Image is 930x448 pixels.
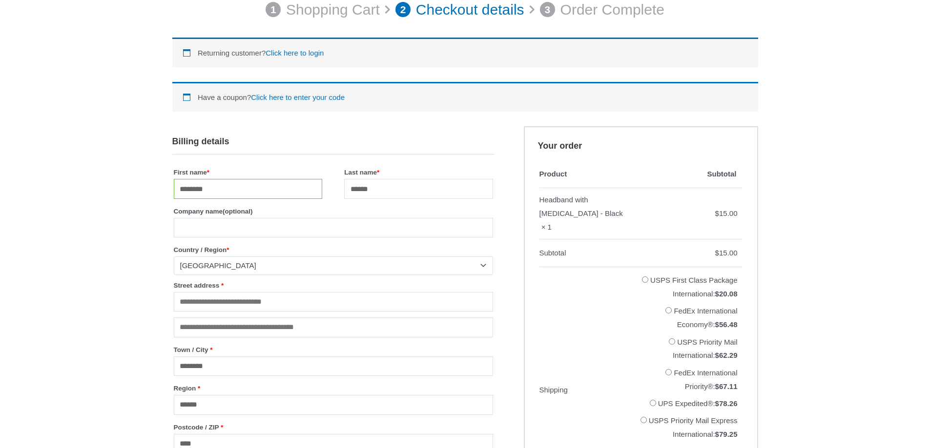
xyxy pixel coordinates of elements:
label: FedEx International Economy®: [674,307,737,329]
bdi: 56.48 [715,320,738,329]
strong: × 1 [541,220,552,234]
label: UPS Expedited®: [658,399,738,408]
bdi: 62.29 [715,351,738,359]
label: Town / City [174,343,493,356]
span: $ [715,290,719,298]
label: Region [174,382,493,395]
span: $ [715,209,719,217]
span: $ [715,249,719,257]
a: Enter your coupon code [251,93,345,101]
div: Headband with [MEDICAL_DATA] - Black [539,193,627,220]
span: $ [715,351,719,359]
label: Street address [174,279,493,292]
bdi: 78.26 [715,399,738,408]
span: Cyprus [180,261,478,271]
span: Country / Region [174,256,493,274]
bdi: 67.11 [715,382,738,390]
span: $ [715,430,719,438]
bdi: 15.00 [715,249,738,257]
h3: Billing details [172,126,495,155]
label: USPS Priority Mail International: [673,338,738,360]
span: $ [715,382,719,390]
bdi: 15.00 [715,209,738,217]
label: USPS First Class Package International: [650,276,737,298]
th: Product [539,160,632,188]
label: First name [174,166,322,179]
th: Subtotal [539,239,632,267]
label: Postcode / ZIP [174,421,493,434]
span: (optional) [223,208,252,215]
span: $ [715,399,719,408]
h3: Your order [524,126,758,160]
label: Country / Region [174,243,493,256]
a: Click here to login [266,49,324,57]
th: Subtotal [632,160,743,188]
span: $ [715,320,719,329]
bdi: 20.08 [715,290,738,298]
label: FedEx International Priority®: [674,369,737,390]
label: Last name [344,166,493,179]
div: Returning customer? [172,38,758,67]
div: Have a coupon? [172,82,758,112]
span: 1 [266,2,281,18]
bdi: 79.25 [715,430,738,438]
span: 2 [395,2,411,18]
label: Company name [174,205,493,218]
label: USPS Priority Mail Express International: [649,416,738,438]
